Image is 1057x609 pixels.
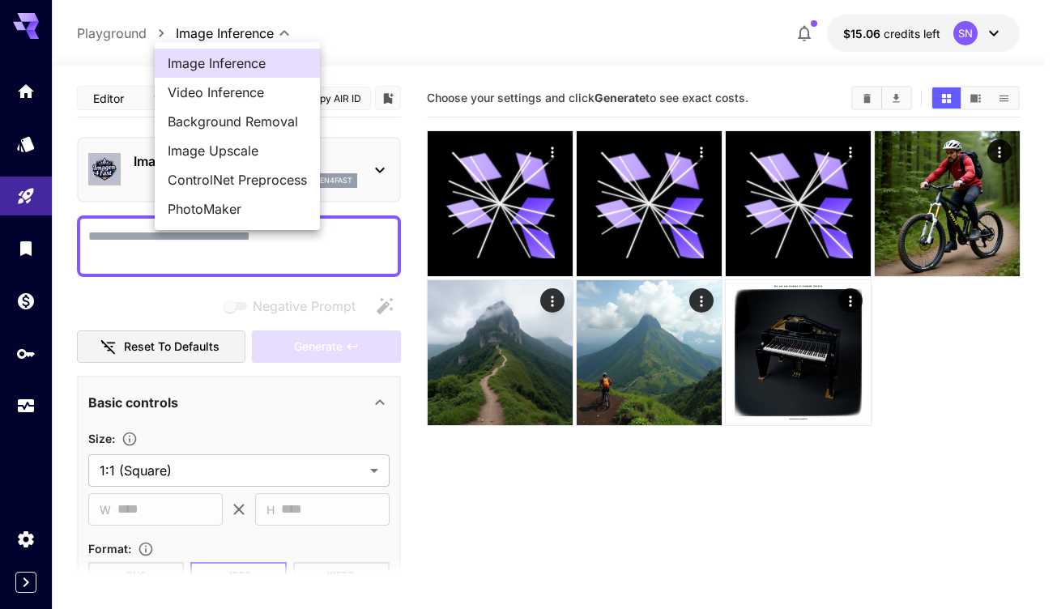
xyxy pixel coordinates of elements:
[976,531,1057,609] iframe: Chat Widget
[168,199,307,219] span: PhotoMaker
[168,170,307,190] span: ControlNet Preprocess
[976,531,1057,609] div: Widget Obrolan
[168,53,307,73] span: Image Inference
[168,112,307,131] span: Background Removal
[168,83,307,102] span: Video Inference
[168,141,307,160] span: Image Upscale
